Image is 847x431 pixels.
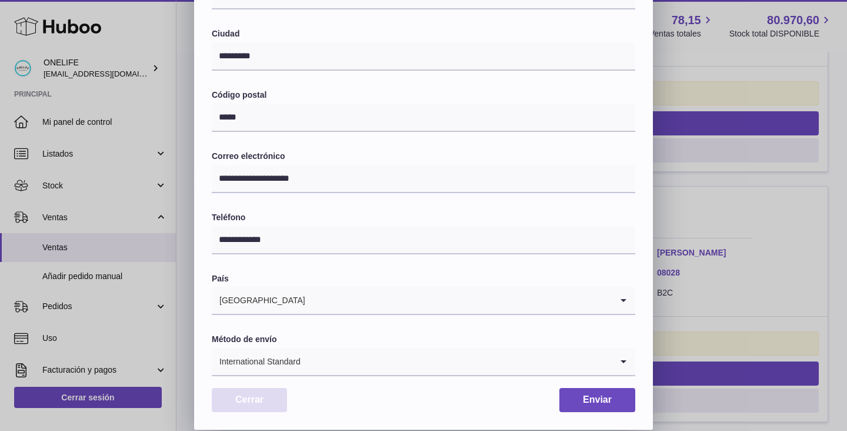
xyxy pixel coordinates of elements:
[212,28,635,39] label: Ciudad
[306,287,612,314] input: Search for option
[212,334,635,345] label: Método de envío
[212,212,635,223] label: Teléfono
[559,388,635,412] button: Enviar
[301,348,612,375] input: Search for option
[212,348,635,376] div: Search for option
[212,348,301,375] span: International Standard
[212,89,635,101] label: Código postal
[212,287,306,314] span: [GEOGRAPHIC_DATA]
[212,287,635,315] div: Search for option
[212,273,635,284] label: País
[212,151,635,162] label: Correo electrónico
[212,388,287,412] button: Cerrar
